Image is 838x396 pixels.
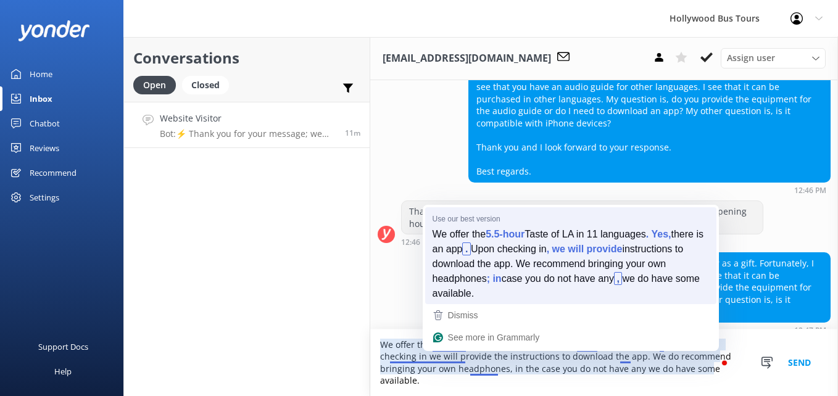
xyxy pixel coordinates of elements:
[19,20,89,41] img: yonder-white-logo.png
[370,329,838,396] textarea: To enrich screen reader interactions, please activate Accessibility in Grammarly extension settings
[401,239,433,246] strong: 12:46 PM
[469,40,830,182] div: Submitted: [PERSON_NAME] [PHONE_NUMBER] Hello, I'm contacting you and would like to purchase a to...
[160,112,336,125] h4: Website Visitor
[345,128,360,138] span: 12:43pm 11-Aug-2025 (UTC -07:00) America/Tijuana
[30,62,52,86] div: Home
[30,86,52,111] div: Inbox
[38,334,88,359] div: Support Docs
[727,51,775,65] span: Assign user
[133,76,176,94] div: Open
[794,327,826,334] strong: 12:47 PM
[401,237,763,246] div: 12:46pm 11-Aug-2025 (UTC -07:00) America/Tijuana
[30,136,59,160] div: Reviews
[794,187,826,194] strong: 12:46 PM
[160,128,336,139] p: Bot: ⚡ Thank you for your message; we are connecting you to a team member who will be with you sh...
[133,78,182,91] a: Open
[133,46,360,70] h2: Conversations
[30,160,77,185] div: Recommend
[30,111,60,136] div: Chatbot
[182,78,235,91] a: Closed
[54,359,72,384] div: Help
[182,76,229,94] div: Closed
[124,102,370,148] a: Website VisitorBot:⚡ Thank you for your message; we are connecting you to a team member who will ...
[383,51,551,67] h3: [EMAIL_ADDRESS][DOMAIN_NAME]
[402,201,763,234] div: Thanks for your response, we'll get back to you as soon as we can during opening hours.
[721,48,826,68] div: Assign User
[468,186,831,194] div: 12:46pm 11-Aug-2025 (UTC -07:00) America/Tijuana
[30,185,59,210] div: Settings
[776,329,823,396] button: Send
